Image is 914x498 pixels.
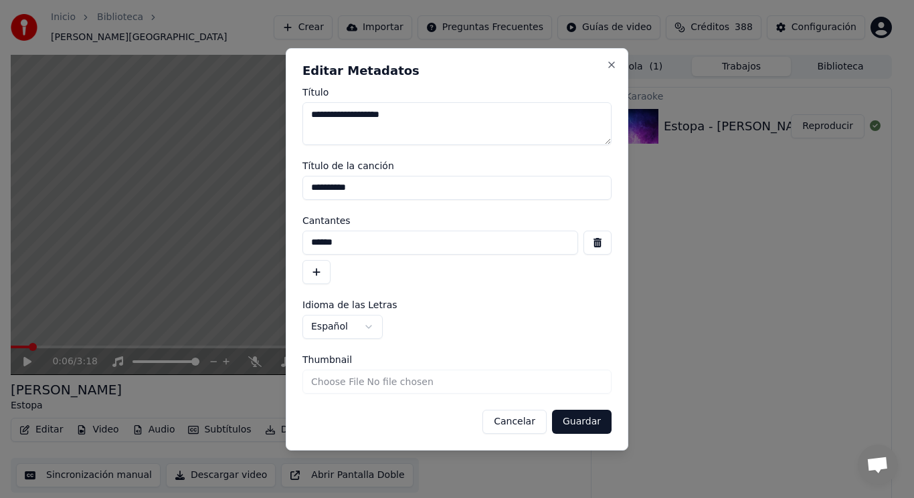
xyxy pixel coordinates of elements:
button: Guardar [552,410,612,434]
span: Idioma de las Letras [302,300,397,309]
label: Cantantes [302,216,612,225]
button: Cancelar [482,410,547,434]
h2: Editar Metadatos [302,65,612,77]
label: Título de la canción [302,161,612,170]
label: Título [302,88,612,97]
span: Thumbnail [302,355,352,364]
